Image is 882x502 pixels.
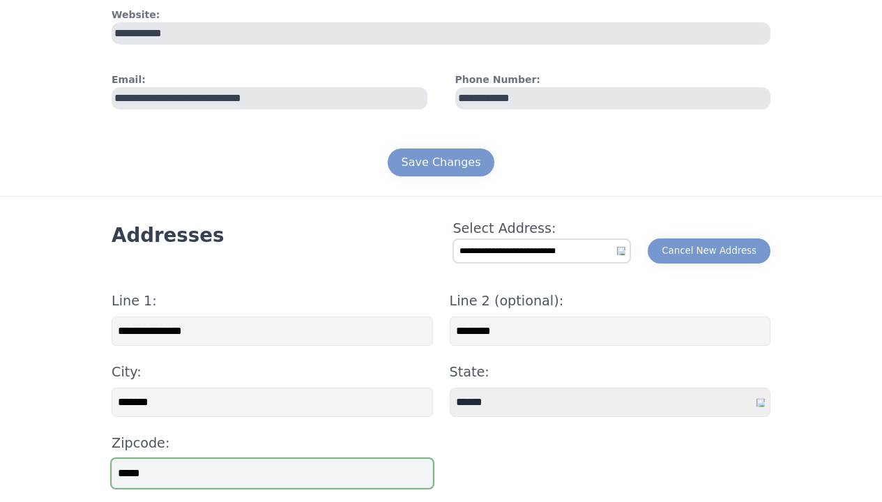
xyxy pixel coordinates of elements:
h4: Phone Number: [455,73,771,87]
h4: City: [112,363,433,382]
div: Cancel New Address [662,244,756,258]
h3: Addresses [112,223,224,248]
div: Save Changes [402,154,481,171]
button: Save Changes [388,149,495,176]
button: Cancel New Address [648,238,770,264]
h4: Email: [112,73,427,87]
h4: Line 2 (optional): [450,291,771,311]
h4: State: [450,363,771,382]
h4: Line 1: [112,291,433,311]
h4: Website: [112,8,770,22]
h4: Select Address: [453,219,631,238]
h4: Zipcode: [112,434,433,453]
